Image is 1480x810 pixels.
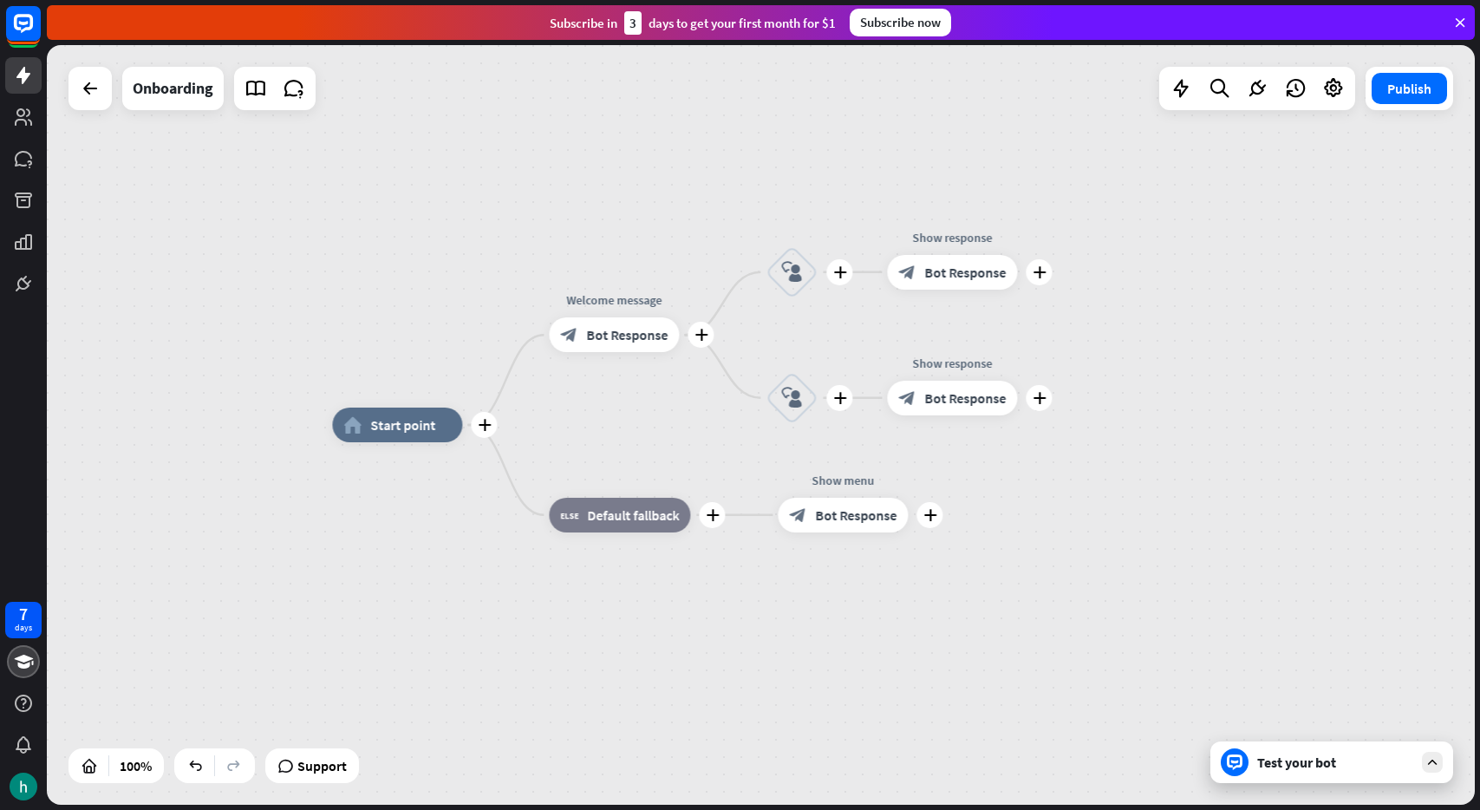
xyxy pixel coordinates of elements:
i: block_user_input [781,388,802,408]
div: Welcome message [536,291,692,309]
i: block_bot_response [789,506,806,524]
span: Start point [370,416,435,434]
div: Subscribe in days to get your first month for $1 [550,11,836,35]
i: block_bot_response [560,326,577,343]
i: block_fallback [560,506,578,524]
i: plus [923,509,936,521]
i: block_bot_response [898,264,916,281]
span: Bot Response [924,264,1006,281]
i: plus [1033,392,1046,404]
div: Show response [874,355,1030,372]
i: plus [1033,266,1046,278]
div: Onboarding [133,67,213,110]
div: days [15,622,32,634]
span: Bot Response [815,506,896,524]
div: Subscribe now [850,9,951,36]
i: plus [833,392,846,404]
div: 100% [114,752,157,780]
div: Show menu [765,472,921,489]
span: Support [297,752,347,780]
div: Show response [874,229,1030,246]
button: Publish [1372,73,1447,104]
div: 7 [19,606,28,622]
i: block_bot_response [898,389,916,407]
i: plus [694,329,707,341]
i: plus [478,419,491,431]
span: Bot Response [586,326,668,343]
span: Default fallback [587,506,679,524]
i: block_user_input [781,262,802,283]
i: home_2 [343,416,362,434]
i: plus [833,266,846,278]
i: plus [706,509,719,521]
span: Bot Response [924,389,1006,407]
div: 3 [624,11,642,35]
a: 7 days [5,602,42,638]
div: Test your bot [1257,754,1413,771]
